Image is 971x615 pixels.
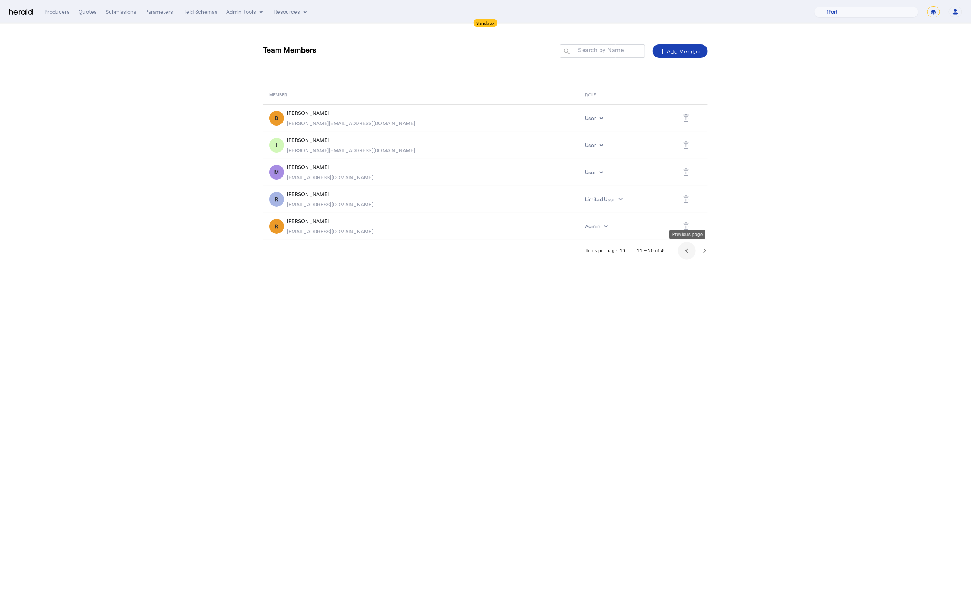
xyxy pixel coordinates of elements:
[585,90,596,98] span: ROLE
[226,8,265,16] button: internal dropdown menu
[287,147,415,154] div: [PERSON_NAME][EMAIL_ADDRESS][DOMAIN_NAME]
[658,47,702,56] div: Add Member
[585,196,624,203] button: internal dropdown menu
[269,111,284,126] div: D
[669,230,705,239] div: Previous page
[585,142,605,149] button: internal dropdown menu
[106,8,136,16] div: Submissions
[678,242,696,260] button: Previous page
[585,169,605,176] button: internal dropdown menu
[287,190,373,198] div: [PERSON_NAME]
[287,109,415,117] div: [PERSON_NAME]
[653,44,708,58] button: Add Member
[269,90,288,98] span: MEMBER
[269,219,284,234] div: R
[9,9,33,16] img: Herald Logo
[620,247,625,255] div: 10
[637,247,666,255] div: 11 – 20 of 49
[269,192,284,207] div: R
[696,242,714,260] button: Next page
[263,84,708,240] table: Table view of all platform users
[182,8,218,16] div: Field Schemas
[145,8,173,16] div: Parameters
[287,163,373,171] div: [PERSON_NAME]
[287,217,373,225] div: [PERSON_NAME]
[578,47,624,54] mat-label: Search by Name
[287,228,373,235] div: [EMAIL_ADDRESS][DOMAIN_NAME]
[274,8,309,16] button: Resources dropdown menu
[269,138,284,153] div: J
[287,120,415,127] div: [PERSON_NAME][EMAIL_ADDRESS][DOMAIN_NAME]
[287,174,373,181] div: [EMAIL_ADDRESS][DOMAIN_NAME]
[79,8,97,16] div: Quotes
[585,114,605,122] button: internal dropdown menu
[287,201,373,208] div: [EMAIL_ADDRESS][DOMAIN_NAME]
[287,136,415,144] div: [PERSON_NAME]
[263,44,316,66] h3: Team Members
[585,223,610,230] button: internal dropdown menu
[585,247,618,255] div: Items per page:
[560,47,573,57] mat-icon: search
[658,47,667,56] mat-icon: add
[269,165,284,180] div: M
[474,19,498,27] div: Sandbox
[44,8,70,16] div: Producers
